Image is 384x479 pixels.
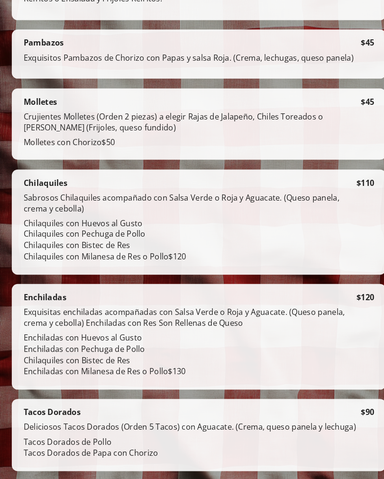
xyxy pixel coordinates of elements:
[23,298,344,322] p: Exquisitas enchiladas acompañadas con Salsa Verde o Roja y Aguacate. (Queso panela, crema y cebol...
[23,355,344,366] p: Enchiladas con Milanesa de Res o Pollo $ 130
[344,284,361,294] p: $ 120
[23,333,344,344] p: Enchiladas con Pechuga de Pollo
[23,434,348,445] p: Tacos Dorados de Papa con Chorizo
[23,52,348,66] p: Exquisitos Pambazos de Chorizo con Papas y salsa Roja. (Crema, lechugas, queso panela)
[23,322,344,333] p: Enchiladas con Huevos al Gusto
[23,222,344,233] p: Chilaquiles con Pechuga de Pollo
[23,344,344,355] p: Chilaquiles con Bistec de Res
[23,395,78,405] h4: Tacos Dorados
[23,173,65,184] h4: Chilaquiles
[23,409,348,423] p: Deliciosos Tacos Dorados (Orden 5 Tacos) con Aguacate. (Crema, queso panela y lechuga)
[23,284,64,294] h4: Enchiladas
[23,38,62,48] h4: Pambazos
[23,109,348,134] p: Crujientes Molletes (Orden 2 piezas) a elegir Rajas de Jalapeño, Chiles Toreados o [PERSON_NAME] ...
[23,187,344,212] p: Sabrosos Chilaquiles acompañado con Salsa Verde o Roja y Aguacate. (Queso panela, crema y cebolla)
[348,95,361,105] p: $ 45
[23,233,344,244] p: Chilaquiles con Bistec de Res
[348,395,361,405] p: $ 90
[348,38,361,48] p: $ 45
[23,244,344,255] p: Chilaquiles con Milanesa de Res o Pollo $ 120
[23,95,55,105] h4: Molletes
[23,134,348,145] p: Molletes con Chorizo $ 50
[23,423,348,434] p: Tacos Dorados de Pollo
[23,212,344,223] p: Chilaquiles con Huevos al Gusto
[344,173,361,184] p: $ 110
